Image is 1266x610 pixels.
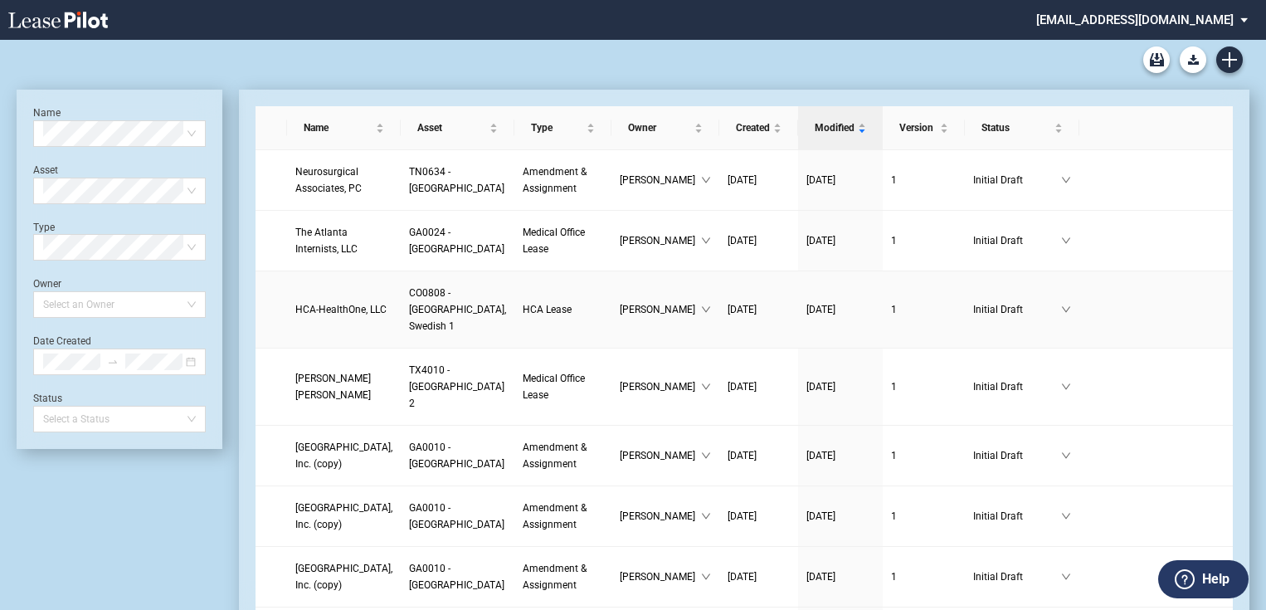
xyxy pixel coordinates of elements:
span: GA0010 - Peachtree Dunwoody Medical Center [409,502,504,530]
label: Date Created [33,335,91,347]
a: Create new document [1216,46,1243,73]
span: Neurosurgical Associates, PC [295,166,362,194]
span: Northside Hospital, Inc. (copy) [295,563,392,591]
a: Archive [1143,46,1170,73]
span: [DATE] [806,304,835,315]
span: Type [531,120,583,136]
span: Initial Draft [973,301,1061,318]
span: Sistla B. Krishna, M.D. [295,373,371,401]
a: Amendment & Assignment [523,500,603,533]
span: Amendment & Assignment [523,502,587,530]
span: 1 [891,571,897,583]
span: down [1061,305,1071,315]
span: down [701,572,711,582]
span: TX4010 - Southwest Plaza 2 [409,364,504,409]
span: down [701,236,711,246]
th: Created [719,106,798,150]
span: swap-right [107,356,119,368]
span: down [1061,382,1071,392]
a: [DATE] [806,508,874,525]
a: 1 [891,447,957,464]
span: down [701,305,711,315]
span: [PERSON_NAME] [620,232,700,249]
span: [DATE] [806,571,835,583]
span: Amendment & Assignment [523,166,587,194]
span: [DATE] [728,235,757,246]
span: 1 [891,450,897,461]
a: [GEOGRAPHIC_DATA], Inc. (copy) [295,439,392,472]
label: Type [33,222,55,233]
a: [DATE] [806,378,874,395]
a: 1 [891,301,957,318]
span: [DATE] [728,571,757,583]
a: TN0634 - [GEOGRAPHIC_DATA] [409,163,506,197]
a: GA0024 - [GEOGRAPHIC_DATA] [409,224,506,257]
span: down [701,511,711,521]
a: [PERSON_NAME] [PERSON_NAME] [295,370,392,403]
span: Asset [417,120,486,136]
a: [DATE] [806,447,874,464]
th: Owner [611,106,718,150]
a: The Atlanta Internists, LLC [295,224,392,257]
a: [GEOGRAPHIC_DATA], Inc. (copy) [295,500,392,533]
span: Medical Office Lease [523,373,585,401]
a: HCA Lease [523,301,603,318]
span: Initial Draft [973,172,1061,188]
span: down [1061,236,1071,246]
a: [DATE] [728,378,790,395]
span: Initial Draft [973,508,1061,525]
a: GA0010 - [GEOGRAPHIC_DATA] [409,500,506,533]
th: Name [287,106,401,150]
span: GA0010 - Peachtree Dunwoody Medical Center [409,563,504,591]
a: Neurosurgical Associates, PC [295,163,392,197]
button: Help [1158,560,1249,598]
span: [DATE] [728,450,757,461]
span: Amendment & Assignment [523,442,587,470]
a: 1 [891,172,957,188]
label: Owner [33,278,61,290]
a: 1 [891,378,957,395]
span: Name [304,120,372,136]
a: HCA-HealthOne, LLC [295,301,392,318]
th: Modified [798,106,883,150]
a: Amendment & Assignment [523,560,603,593]
span: TN0634 - Physicians Park [409,166,504,194]
span: [DATE] [806,235,835,246]
a: [GEOGRAPHIC_DATA], Inc. (copy) [295,560,392,593]
a: [DATE] [728,232,790,249]
label: Help [1202,569,1229,590]
span: down [1061,175,1071,185]
a: 1 [891,232,957,249]
a: 1 [891,569,957,585]
span: down [701,175,711,185]
a: Amendment & Assignment [523,439,603,472]
a: [DATE] [806,569,874,585]
span: 1 [891,174,897,186]
span: down [701,382,711,392]
span: Northside Hospital, Inc. (copy) [295,442,392,470]
span: 1 [891,381,897,393]
span: Northside Hospital, Inc. (copy) [295,502,392,530]
span: [DATE] [806,450,835,461]
span: [PERSON_NAME] [620,569,700,585]
span: HCA Lease [523,304,572,315]
th: Asset [401,106,514,150]
span: [PERSON_NAME] [620,378,700,395]
a: [DATE] [806,232,874,249]
span: The Atlanta Internists, LLC [295,227,358,255]
span: Modified [815,120,855,136]
span: Initial Draft [973,569,1061,585]
a: 1 [891,508,957,525]
md-menu: Download Blank Form List [1175,46,1211,73]
span: [DATE] [806,381,835,393]
span: [PERSON_NAME] [620,301,700,318]
th: Status [965,106,1079,150]
span: 1 [891,235,897,246]
span: [DATE] [728,174,757,186]
span: down [701,451,711,461]
span: Medical Office Lease [523,227,585,255]
span: 1 [891,304,897,315]
span: 1 [891,510,897,522]
a: TX4010 - [GEOGRAPHIC_DATA] 2 [409,362,506,412]
span: [DATE] [728,510,757,522]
